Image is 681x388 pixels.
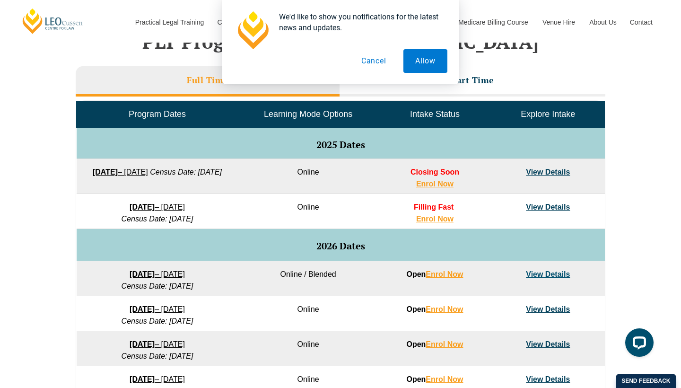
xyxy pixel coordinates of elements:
strong: Open [406,305,463,313]
a: Enrol Now [426,305,463,313]
em: Census Date: [DATE] [122,317,193,325]
td: Online [238,159,378,194]
strong: [DATE] [130,375,155,383]
em: Census Date: [DATE] [150,168,222,176]
strong: Open [406,340,463,348]
a: View Details [526,203,570,211]
span: 2025 Dates [316,138,365,151]
strong: [DATE] [130,203,155,211]
iframe: LiveChat chat widget [618,325,657,364]
td: Online / Blended [238,261,378,296]
em: Census Date: [DATE] [122,282,193,290]
td: Online [238,296,378,331]
span: Closing Soon [410,168,459,176]
strong: [DATE] [93,168,118,176]
td: Online [238,331,378,366]
a: View Details [526,270,570,278]
a: Enrol Now [426,375,463,383]
a: Enrol Now [416,180,454,188]
a: Enrol Now [426,270,463,278]
em: Census Date: [DATE] [122,352,193,360]
span: 2026 Dates [316,239,365,252]
td: Online [238,194,378,229]
button: Cancel [349,49,398,73]
a: [DATE]– [DATE] [130,375,185,383]
a: View Details [526,375,570,383]
strong: [DATE] [130,270,155,278]
a: [DATE]– [DATE] [130,340,185,348]
a: [DATE]– [DATE] [130,203,185,211]
a: View Details [526,305,570,313]
span: Explore Intake [521,109,575,119]
span: Intake Status [410,109,460,119]
strong: [DATE] [130,305,155,313]
button: Allow [403,49,447,73]
a: [DATE]– [DATE] [93,168,148,176]
a: Enrol Now [416,215,454,223]
a: [DATE]– [DATE] [130,305,185,313]
strong: Open [406,270,463,278]
strong: Open [406,375,463,383]
a: View Details [526,168,570,176]
a: View Details [526,340,570,348]
em: Census Date: [DATE] [122,215,193,223]
img: notification icon [234,11,271,49]
strong: [DATE] [130,340,155,348]
a: Enrol Now [426,340,463,348]
span: Filling Fast [414,203,454,211]
span: Program Dates [129,109,186,119]
span: Learning Mode Options [264,109,352,119]
div: We'd like to show you notifications for the latest news and updates. [271,11,447,33]
a: [DATE]– [DATE] [130,270,185,278]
